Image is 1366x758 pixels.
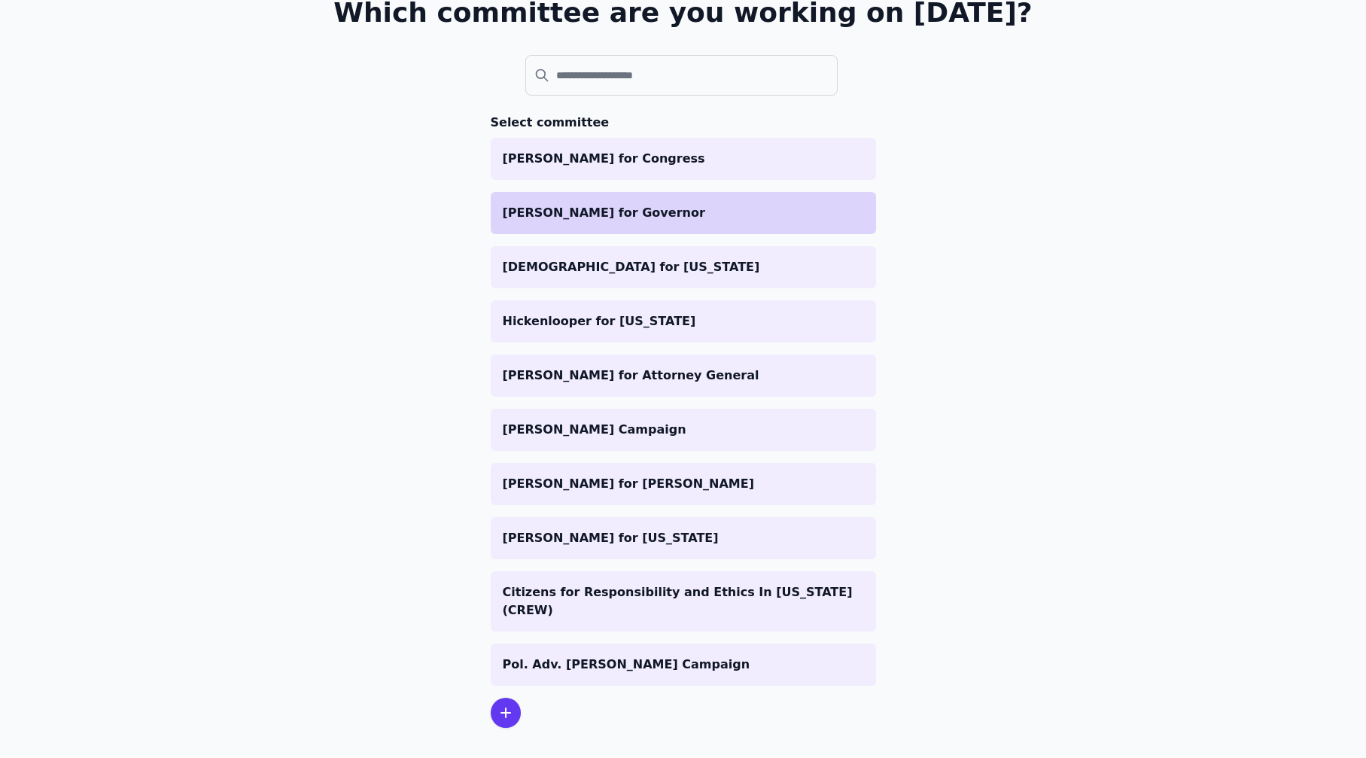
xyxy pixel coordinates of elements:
[503,204,864,222] p: [PERSON_NAME] for Governor
[503,150,864,168] p: [PERSON_NAME] for Congress
[491,463,876,505] a: [PERSON_NAME] for [PERSON_NAME]
[503,258,864,276] p: [DEMOGRAPHIC_DATA] for [US_STATE]
[491,644,876,686] a: Pol. Adv. [PERSON_NAME] Campaign
[491,355,876,397] a: [PERSON_NAME] for Attorney General
[491,517,876,559] a: [PERSON_NAME] for [US_STATE]
[503,367,864,385] p: [PERSON_NAME] for Attorney General
[491,138,876,180] a: [PERSON_NAME] for Congress
[503,656,864,674] p: Pol. Adv. [PERSON_NAME] Campaign
[491,300,876,342] a: Hickenlooper for [US_STATE]
[503,529,864,547] p: [PERSON_NAME] for [US_STATE]
[491,246,876,288] a: [DEMOGRAPHIC_DATA] for [US_STATE]
[491,571,876,632] a: Citizens for Responsibility and Ethics In [US_STATE] (CREW)
[491,409,876,451] a: [PERSON_NAME] Campaign
[491,114,876,132] h3: Select committee
[503,475,864,493] p: [PERSON_NAME] for [PERSON_NAME]
[503,312,864,330] p: Hickenlooper for [US_STATE]
[503,583,864,619] p: Citizens for Responsibility and Ethics In [US_STATE] (CREW)
[503,421,864,439] p: [PERSON_NAME] Campaign
[491,192,876,234] a: [PERSON_NAME] for Governor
